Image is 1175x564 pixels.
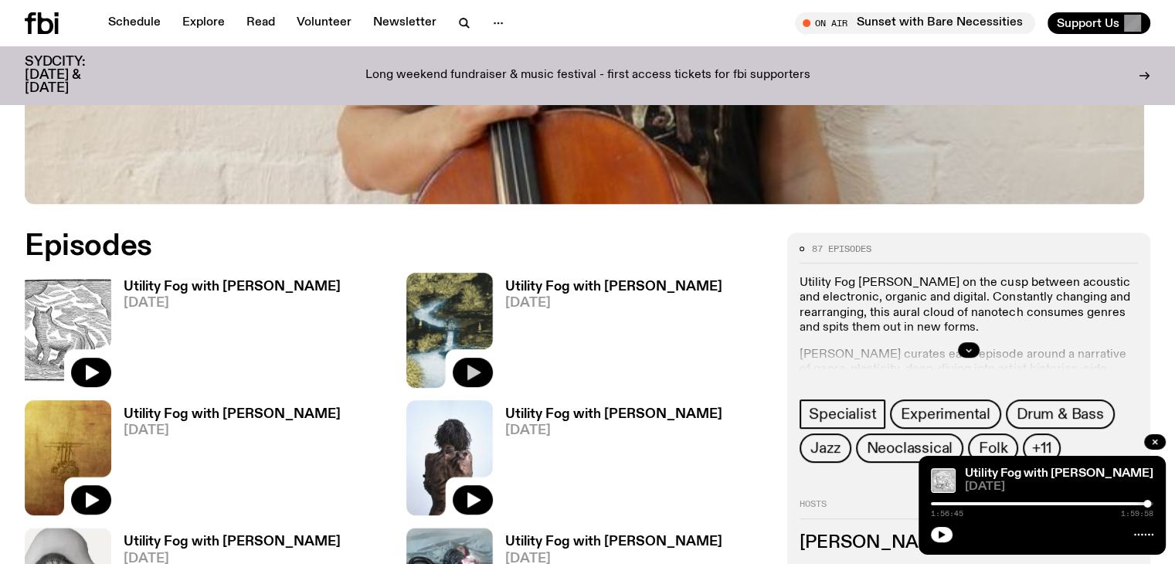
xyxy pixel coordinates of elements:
span: [DATE] [124,297,341,310]
span: 1:56:45 [931,510,963,518]
a: Drum & Bass [1006,399,1115,429]
h3: Utility Fog with [PERSON_NAME] [124,280,341,294]
a: Neoclassical [856,433,964,463]
span: 87 episodes [812,245,871,253]
h3: Utility Fog with [PERSON_NAME] [124,535,341,549]
a: Utility Fog with [PERSON_NAME][DATE] [493,280,722,388]
button: On AirSunset with Bare Necessities [795,12,1035,34]
img: Cover for EYDN's single "Gold" [25,400,111,515]
a: Utility Fog with [PERSON_NAME][DATE] [493,408,722,515]
h2: Episodes [25,233,769,260]
h3: SYDCITY: [DATE] & [DATE] [25,56,124,95]
h3: Utility Fog with [PERSON_NAME] [505,535,722,549]
h3: Utility Fog with [PERSON_NAME] [505,408,722,421]
a: Utility Fog with [PERSON_NAME][DATE] [111,280,341,388]
span: Neoclassical [867,440,953,457]
p: Utility Fog [PERSON_NAME] on the cusp between acoustic and electronic, organic and digital. Const... [800,276,1138,335]
a: Schedule [99,12,170,34]
h3: Utility Fog with [PERSON_NAME] [505,280,722,294]
span: [DATE] [124,424,341,437]
span: [DATE] [505,424,722,437]
a: Volunteer [287,12,361,34]
h3: Utility Fog with [PERSON_NAME] [124,408,341,421]
a: Newsletter [364,12,446,34]
span: [DATE] [965,481,1153,493]
span: Jazz [810,440,840,457]
a: Explore [173,12,234,34]
a: Utility Fog with [PERSON_NAME][DATE] [111,408,341,515]
a: Experimental [890,399,1001,429]
button: +11 [1023,433,1060,463]
span: 1:59:58 [1121,510,1153,518]
h2: Hosts [800,500,1138,518]
span: +11 [1032,440,1051,457]
button: Support Us [1048,12,1150,34]
a: Specialist [800,399,885,429]
span: Experimental [901,406,990,423]
span: Folk [979,440,1007,457]
img: Cover of Leese's album Δ [406,400,493,515]
span: Support Us [1057,16,1119,30]
span: Drum & Bass [1017,406,1104,423]
a: Jazz [800,433,851,463]
h3: [PERSON_NAME] [800,535,1138,552]
a: Read [237,12,284,34]
p: Long weekend fundraiser & music festival - first access tickets for fbi supporters [365,69,810,83]
span: Specialist [809,406,876,423]
a: Folk [968,433,1018,463]
a: Utility Fog with [PERSON_NAME] [965,467,1153,480]
img: Cover of Corps Citoyen album Barrani [406,273,493,388]
span: [DATE] [505,297,722,310]
img: Cover for Kansai Bruises by Valentina Magaletti & YPY [931,468,956,493]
